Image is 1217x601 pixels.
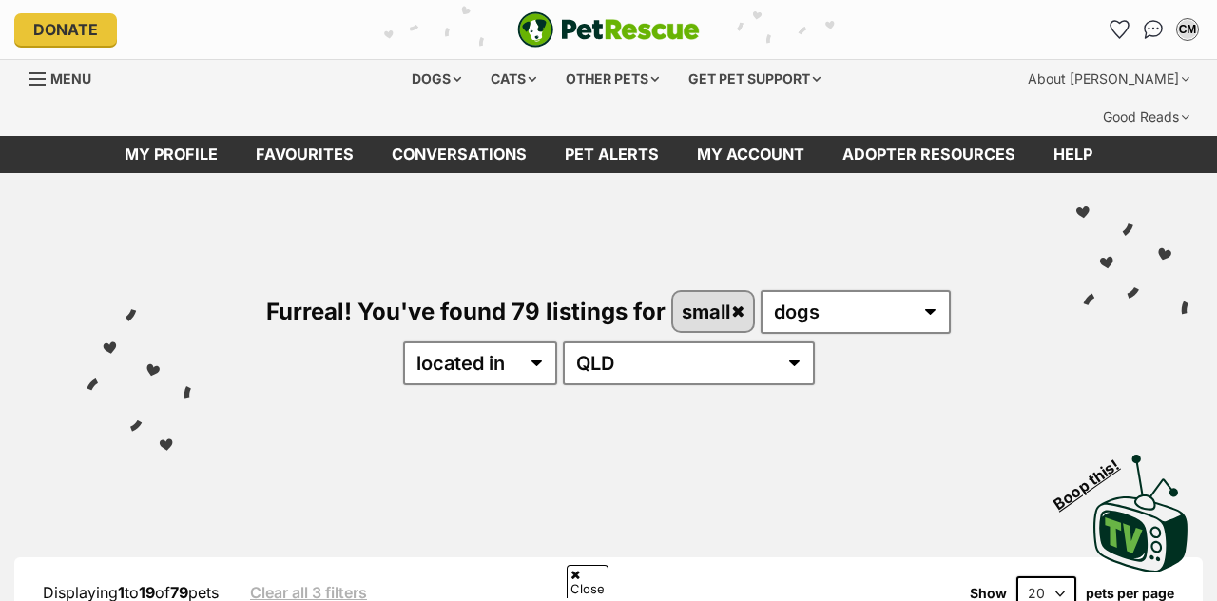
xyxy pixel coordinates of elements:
[477,60,550,98] div: Cats
[517,11,700,48] img: logo-e224e6f780fb5917bec1dbf3a21bbac754714ae5b6737aabdf751b685950b380.svg
[1138,14,1169,45] a: Conversations
[1172,14,1203,45] button: My account
[373,136,546,173] a: conversations
[1090,98,1203,136] div: Good Reads
[970,586,1007,601] span: Show
[1093,455,1188,572] img: PetRescue TV logo
[567,565,608,598] span: Close
[1093,437,1188,576] a: Boop this!
[1144,20,1164,39] img: chat-41dd97257d64d25036548639549fe6c8038ab92f7586957e7f3b1b290dea8141.svg
[673,292,754,331] a: small
[1086,586,1174,601] label: pets per page
[517,11,700,48] a: PetRescue
[106,136,237,173] a: My profile
[237,136,373,173] a: Favourites
[1104,14,1134,45] a: Favourites
[675,60,834,98] div: Get pet support
[29,60,105,94] a: Menu
[1051,444,1138,513] span: Boop this!
[552,60,672,98] div: Other pets
[398,60,474,98] div: Dogs
[678,136,823,173] a: My account
[1014,60,1203,98] div: About [PERSON_NAME]
[1034,136,1111,173] a: Help
[250,584,367,601] a: Clear all 3 filters
[546,136,678,173] a: Pet alerts
[14,13,117,46] a: Donate
[823,136,1034,173] a: Adopter resources
[1104,14,1203,45] ul: Account quick links
[266,298,666,325] span: Furreal! You've found 79 listings for
[50,70,91,87] span: Menu
[1178,20,1197,39] div: CM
